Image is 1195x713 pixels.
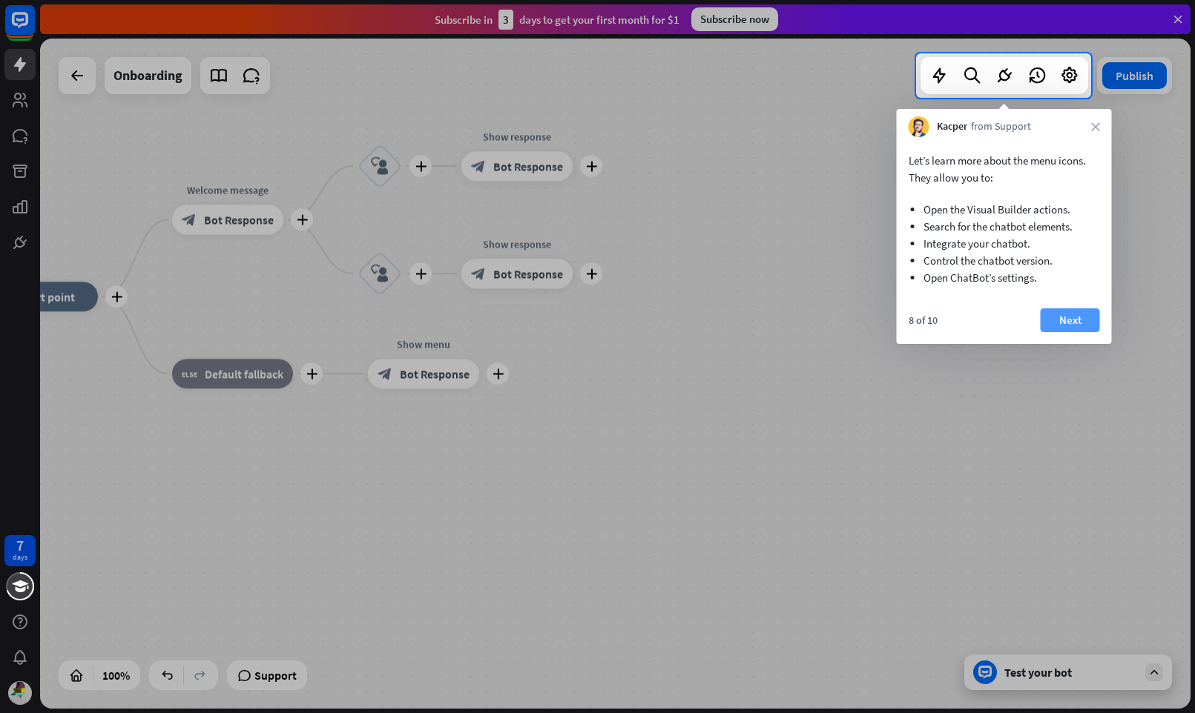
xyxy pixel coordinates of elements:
[924,252,1085,269] li: Control the chatbot version.
[924,235,1085,252] li: Integrate your chatbot.
[937,119,967,134] span: Kacper
[924,218,1085,235] li: Search for the chatbot elements.
[971,119,1031,134] span: from Support
[12,6,56,50] button: Open LiveChat chat widget
[924,269,1085,286] li: Open ChatBot’s settings.
[909,314,938,327] div: 8 of 10
[1041,308,1100,332] button: Next
[1091,122,1100,131] i: close
[924,201,1085,218] li: Open the Visual Builder actions.
[909,152,1100,186] p: Let’s learn more about the menu icons. They allow you to:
